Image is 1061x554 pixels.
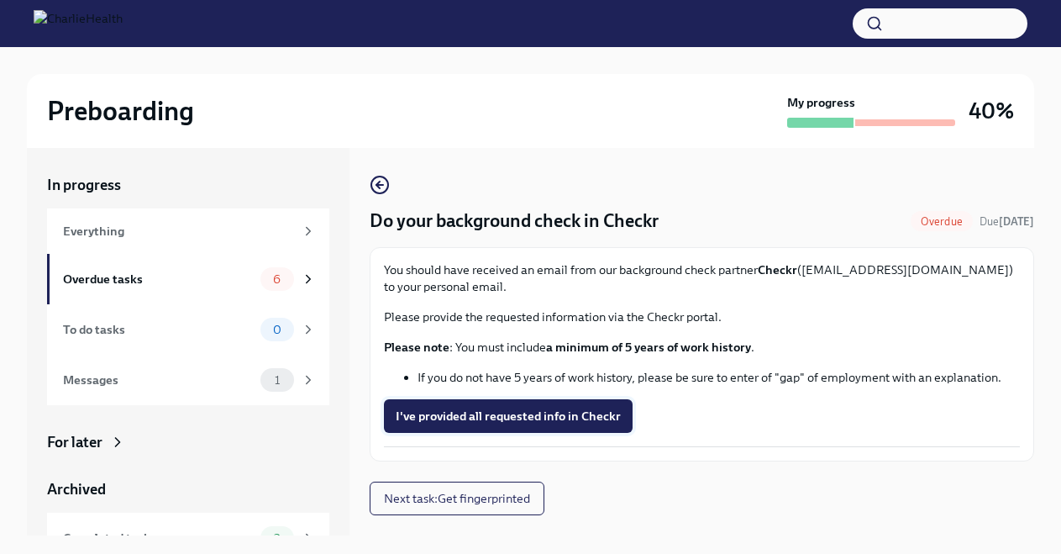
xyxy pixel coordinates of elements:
[47,432,102,452] div: For later
[384,340,449,355] strong: Please note
[34,10,123,37] img: CharlieHealth
[264,532,291,545] span: 3
[63,371,254,389] div: Messages
[63,270,254,288] div: Overdue tasks
[47,479,329,499] a: Archived
[63,222,294,240] div: Everything
[47,304,329,355] a: To do tasks0
[370,482,544,515] button: Next task:Get fingerprinted
[980,214,1034,230] span: July 25th, 2025 10:00
[980,215,1034,228] span: Due
[969,96,1014,126] h3: 40%
[47,432,329,452] a: For later
[265,374,290,387] span: 1
[787,94,855,111] strong: My progress
[418,369,1020,386] li: If you do not have 5 years of work history, please be sure to enter of "gap" of employment with a...
[47,208,329,254] a: Everything
[384,339,1020,356] p: : You must include .
[999,215,1034,228] strong: [DATE]
[384,490,530,507] span: Next task : Get fingerprinted
[370,208,659,234] h4: Do your background check in Checkr
[911,215,973,228] span: Overdue
[47,175,329,195] a: In progress
[47,94,194,128] h2: Preboarding
[47,254,329,304] a: Overdue tasks6
[396,408,621,425] span: I've provided all requested info in Checkr
[384,261,1020,295] p: You should have received an email from our background check partner ([EMAIL_ADDRESS][DOMAIN_NAME]...
[63,529,254,547] div: Completed tasks
[47,355,329,405] a: Messages1
[263,324,292,336] span: 0
[263,273,291,286] span: 6
[63,320,254,339] div: To do tasks
[384,309,1020,325] p: Please provide the requested information via the Checkr portal.
[758,262,797,277] strong: Checkr
[546,340,751,355] strong: a minimum of 5 years of work history
[384,399,633,433] button: I've provided all requested info in Checkr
